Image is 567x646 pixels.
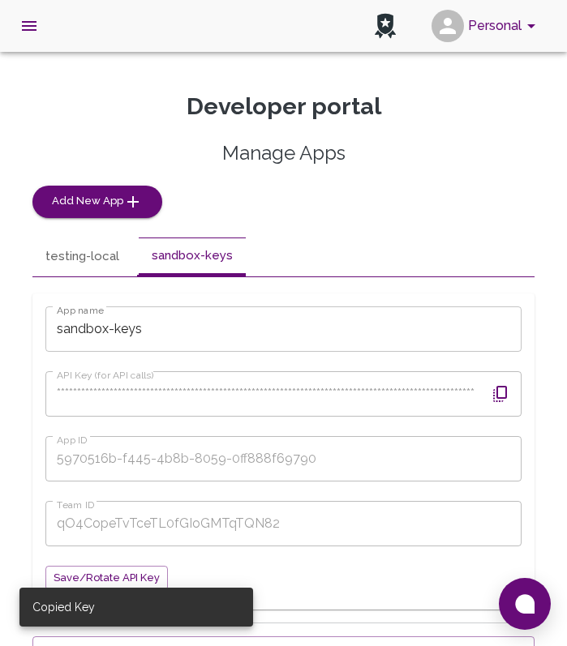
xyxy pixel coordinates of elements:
[45,306,522,352] input: App name
[425,5,548,47] button: account of current user
[499,578,551,630] button: Open chat window
[57,368,154,382] label: API Key (for API calls)
[52,192,123,211] span: Add New App
[45,566,168,591] button: Save/Rotate API key
[139,237,246,276] button: sandbox-keys
[32,186,162,218] button: Add New App
[57,433,88,447] label: App ID
[45,371,475,417] input: API Key
[32,593,95,622] div: Copied Key
[57,498,95,511] label: Team ID
[32,237,535,276] div: disabled tabs example
[57,303,104,317] label: App name
[32,140,535,166] h5: Manage Apps
[54,569,160,588] span: Save/Rotate API key
[10,6,49,45] button: open drawer
[32,237,132,276] button: testing-local
[32,92,535,121] p: Developer portal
